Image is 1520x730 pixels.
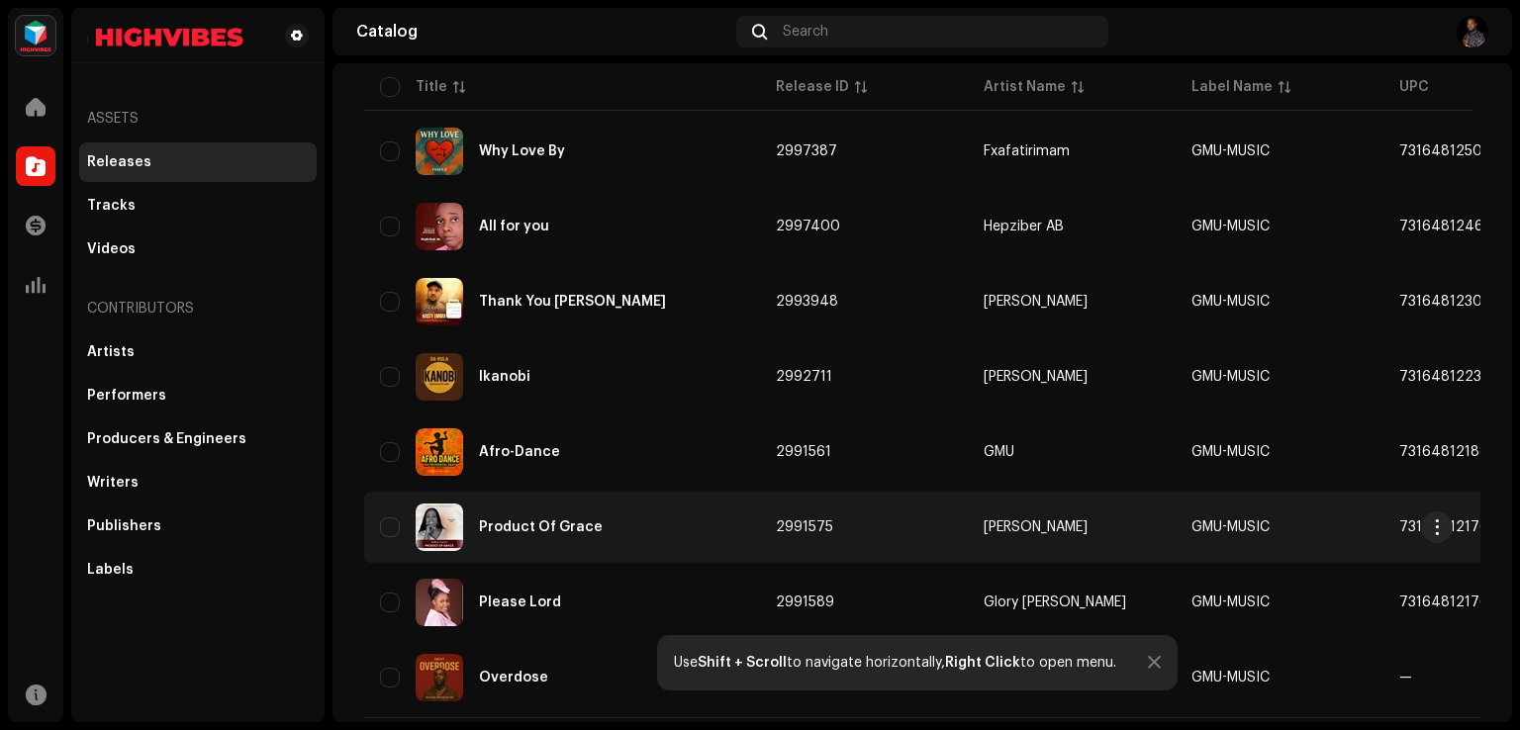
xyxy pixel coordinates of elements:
re-m-nav-item: Labels [79,550,317,590]
div: Writers [87,475,139,491]
span: Search [783,24,828,40]
div: Glory [PERSON_NAME] [984,595,1126,609]
div: Fxafatirimam [984,144,1070,158]
span: 7316481217664 [1399,520,1507,534]
re-m-nav-item: Videos [79,229,317,269]
span: 2991575 [776,520,833,534]
span: Da-Rula [984,370,1160,384]
div: Ikanobi [479,370,530,384]
span: GMU-MUSIC [1191,144,1270,158]
span: — [1399,671,1412,684]
div: [PERSON_NAME] [984,295,1088,309]
span: Glory Achor [984,595,1160,609]
div: Title [416,77,447,97]
span: 2997400 [776,220,840,233]
div: Product Of Grace [479,520,603,534]
div: Producers & Engineers [87,431,246,447]
div: Artist Name [984,77,1066,97]
div: Tracks [87,198,136,214]
div: Releases [87,154,151,170]
span: Hepziber AB [984,220,1160,233]
div: Label Name [1191,77,1273,97]
re-a-nav-header: Contributors [79,285,317,332]
span: GMU-MUSIC [1191,220,1270,233]
div: Artists [87,344,135,360]
span: 2993948 [776,295,838,309]
div: Performers [87,388,166,404]
img: 93f5c1b2-ac19-41a8-9a67-c0e55db7ecf3 [416,428,463,476]
span: 2997387 [776,144,837,158]
strong: Right Click [945,656,1020,670]
div: Overdose [479,671,548,684]
img: feab3aad-9b62-475c-8caf-26f15a9573ee [16,16,55,55]
div: [PERSON_NAME] [984,370,1088,384]
span: GMU-MUSIC [1191,445,1270,459]
re-m-nav-item: Writers [79,463,317,502]
img: 01f0ea92-66e0-45b2-b588-f78344a5288d [416,353,463,401]
span: 2991589 [776,595,834,609]
span: GMU-MUSIC [1191,595,1270,609]
span: 7316481217619 [1399,595,1503,609]
div: Labels [87,562,134,578]
div: Catalog [356,24,728,40]
re-m-nav-item: Artists [79,332,317,372]
div: All for you [479,220,549,233]
div: Afro-Dance [479,445,560,459]
re-m-nav-item: Publishers [79,506,317,546]
div: [PERSON_NAME] [984,520,1088,534]
span: 7316481230243 [1399,295,1509,309]
span: 7316481223245 [1399,370,1508,384]
span: 7316481218814 [1399,445,1504,459]
span: 2992711 [776,370,832,384]
img: 70728f1a-a1eb-4809-ab3f-d3bc31dd569f [1457,16,1488,47]
div: Publishers [87,518,161,534]
div: GMU [984,445,1014,459]
div: Hepziber AB [984,220,1064,233]
span: Fxafatirimam [984,144,1160,158]
re-m-nav-item: Tracks [79,186,317,226]
span: 7316481246084 [1399,220,1512,233]
img: 25480c83-0b84-4218-ac48-26520abdde73 [416,579,463,626]
span: 7316481250869 [1399,144,1509,158]
img: a633e13e-2551-43b5-a533-cd9d8dfb90f7 [416,203,463,250]
div: Why Love By [479,144,565,158]
img: 4843c385-b6fe-4fe8-b1b9-e842ccaae4a2 [416,654,463,701]
div: Release ID [776,77,849,97]
span: GMU-MUSIC [1191,520,1270,534]
span: GMU-MUSIC [1191,295,1270,309]
span: Esther Usoro [984,520,1160,534]
div: Please Lord [479,595,561,609]
re-m-nav-item: Producers & Engineers [79,419,317,459]
re-a-nav-header: Assets [79,95,317,142]
div: Thank You Jesus [479,295,666,309]
span: GMU-MUSIC [1191,671,1270,684]
re-m-nav-item: Releases [79,142,317,182]
span: GMU [984,445,1160,459]
div: Use to navigate horizontally, to open menu. [674,655,1116,671]
img: abe0a1e8-c0ae-42cf-85f8-702414c58acd [416,503,463,551]
img: dcfa43ce-9568-4801-b719-e5f364aefb4c [416,128,463,175]
span: 2991561 [776,445,831,459]
strong: Shift + Scroll [698,656,787,670]
div: Videos [87,241,136,257]
span: GMU-MUSIC [1191,370,1270,384]
img: 0decfe8f-62fe-412d-97b9-9a07fceb5393 [416,278,463,325]
re-m-nav-item: Performers [79,376,317,415]
img: d4093022-bcd4-44a3-a5aa-2cc358ba159b [87,24,253,47]
span: Hasty Emma [984,295,1160,309]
